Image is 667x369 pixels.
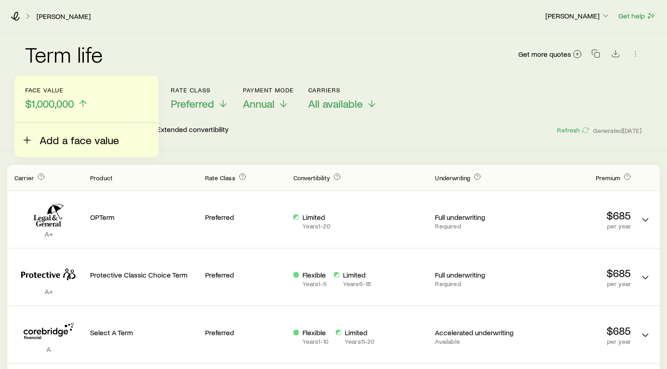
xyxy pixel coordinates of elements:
[205,328,286,337] p: Preferred
[435,338,516,345] p: Available
[25,97,74,110] span: $1,000,000
[205,270,286,279] p: Preferred
[523,223,631,230] p: per year
[523,338,631,345] p: per year
[343,280,371,287] p: Years 6 - 18
[302,280,327,287] p: Years 1 - 5
[14,287,83,296] p: A+
[205,174,235,182] span: Rate Class
[14,174,34,182] span: Carrier
[171,87,228,94] p: Rate Class
[90,328,198,337] p: Select A Term
[345,328,375,337] p: Limited
[435,174,470,182] span: Underwriting
[25,43,103,65] h2: Term life
[243,87,294,94] p: Payment Mode
[523,324,631,337] p: $685
[593,127,642,135] span: Generated
[36,12,91,21] a: [PERSON_NAME]
[302,328,329,337] p: Flexible
[308,87,377,110] button: CarriersAll available
[171,87,228,110] button: Rate ClassPreferred
[545,11,610,20] p: [PERSON_NAME]
[25,87,88,94] p: Face value
[171,97,214,110] span: Preferred
[308,87,377,94] p: Carriers
[302,213,330,222] p: Limited
[435,213,516,222] p: Full underwriting
[90,174,112,182] span: Product
[623,127,642,135] span: [DATE]
[523,209,631,222] p: $685
[518,49,582,59] a: Get more quotes
[518,50,571,58] span: Get more quotes
[14,229,83,238] p: A+
[293,174,330,182] span: Convertibility
[596,174,620,182] span: Premium
[302,338,329,345] p: Years 1 - 10
[205,213,286,222] p: Preferred
[90,213,198,222] p: OPTerm
[345,338,375,345] p: Years 11 - 20
[523,280,631,287] p: per year
[243,87,294,110] button: Payment ModeAnnual
[25,87,88,110] button: Face value$1,000,000
[609,51,622,59] a: Download CSV
[308,97,363,110] span: All available
[435,270,516,279] p: Full underwriting
[435,223,516,230] p: Required
[618,11,656,21] button: Get help
[90,270,198,279] p: Protective Classic Choice Term
[157,125,228,136] p: Extended convertibility
[435,328,516,337] p: Accelerated underwriting
[557,126,589,135] button: Refresh
[343,270,371,279] p: Limited
[435,280,516,287] p: Required
[243,97,274,110] span: Annual
[302,223,330,230] p: Years 1 - 20
[14,345,83,354] p: A
[545,11,611,22] button: [PERSON_NAME]
[523,267,631,279] p: $685
[302,270,327,279] p: Flexible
